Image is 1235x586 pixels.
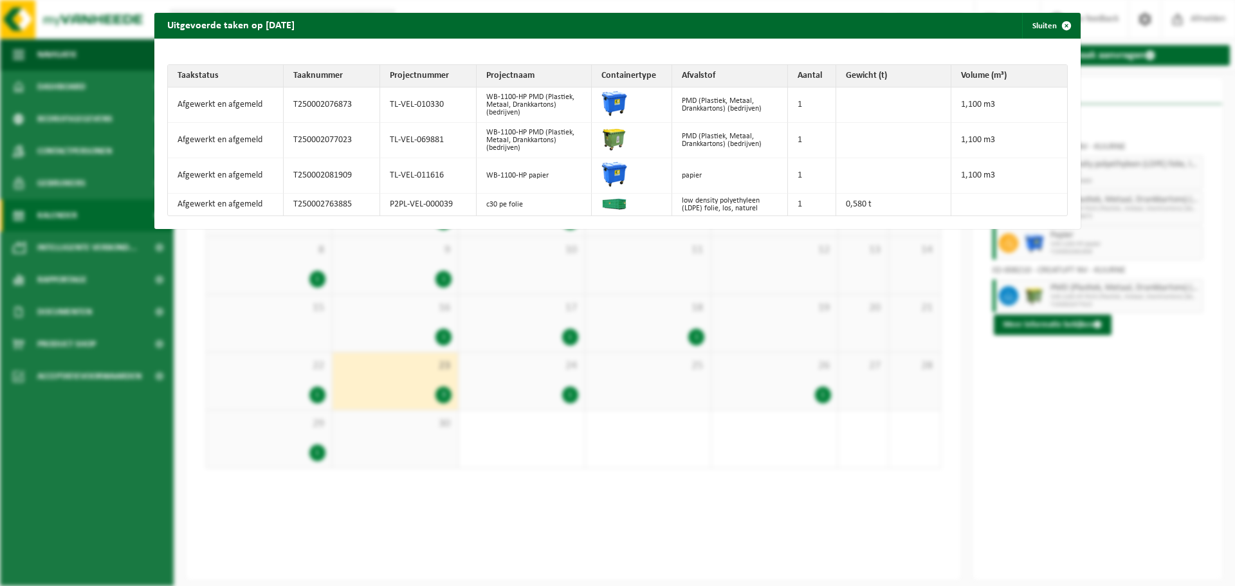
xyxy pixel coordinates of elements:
[788,65,836,87] th: Aantal
[601,197,627,210] img: HK-XC-30-GN-00
[284,123,380,158] td: T250002077023
[672,123,788,158] td: PMD (Plastiek, Metaal, Drankkartons) (bedrijven)
[284,158,380,194] td: T250002081909
[836,194,952,215] td: 0,580 t
[672,158,788,194] td: papier
[168,87,284,123] td: Afgewerkt en afgemeld
[672,194,788,215] td: low density polyethyleen (LDPE) folie, los, naturel
[951,123,1067,158] td: 1,100 m3
[788,123,836,158] td: 1
[601,126,627,152] img: WB-1100-HPE-GN-50
[154,13,307,37] h2: Uitgevoerde taken op [DATE]
[284,194,380,215] td: T250002763885
[284,65,380,87] th: Taaknummer
[168,194,284,215] td: Afgewerkt en afgemeld
[168,65,284,87] th: Taakstatus
[788,87,836,123] td: 1
[477,65,592,87] th: Projectnaam
[672,65,788,87] th: Afvalstof
[672,87,788,123] td: PMD (Plastiek, Metaal, Drankkartons) (bedrijven)
[788,158,836,194] td: 1
[380,123,477,158] td: TL-VEL-069881
[477,194,592,215] td: c30 pe folie
[380,65,477,87] th: Projectnummer
[168,158,284,194] td: Afgewerkt en afgemeld
[601,91,627,116] img: WB-1100-HPE-BE-01
[284,87,380,123] td: T250002076873
[380,158,477,194] td: TL-VEL-011616
[380,194,477,215] td: P2PL-VEL-000039
[951,158,1067,194] td: 1,100 m3
[788,194,836,215] td: 1
[951,87,1067,123] td: 1,100 m3
[168,123,284,158] td: Afgewerkt en afgemeld
[601,161,627,187] img: WB-1100-HPE-BE-01
[592,65,672,87] th: Containertype
[477,158,592,194] td: WB-1100-HP papier
[1022,13,1079,39] button: Sluiten
[836,65,952,87] th: Gewicht (t)
[477,123,592,158] td: WB-1100-HP PMD (Plastiek, Metaal, Drankkartons) (bedrijven)
[477,87,592,123] td: WB-1100-HP PMD (Plastiek, Metaal, Drankkartons) (bedrijven)
[951,65,1067,87] th: Volume (m³)
[380,87,477,123] td: TL-VEL-010330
